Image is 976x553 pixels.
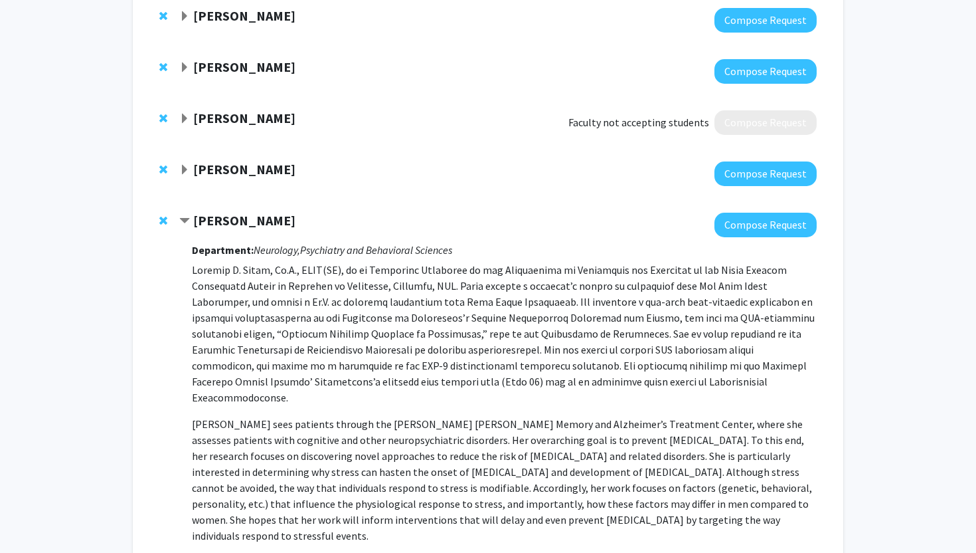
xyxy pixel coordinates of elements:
span: Remove Praachi Tiwari from bookmarks [159,11,167,21]
span: Remove Cynthia Munro from bookmarks [159,215,167,226]
span: Expand Antonio Graham Bookmark [179,62,190,73]
i: Psychiatry and Behavioral Sciences [300,243,452,257]
button: Compose Request to Antonio Graham [714,59,817,84]
span: Remove Vidya Kamath from bookmarks [159,113,167,124]
iframe: Chat [10,493,56,543]
strong: Department: [192,243,254,257]
span: Faculty not accepting students [568,114,709,130]
p: [PERSON_NAME] sees patients through the [PERSON_NAME] [PERSON_NAME] Memory and Alzheimer’s Treatm... [192,416,817,544]
span: Expand Vidya Kamath Bookmark [179,114,190,124]
strong: [PERSON_NAME] [193,212,295,229]
strong: [PERSON_NAME] [193,161,295,177]
i: Neurology, [254,243,300,257]
button: Compose Request to Praachi Tiwari [714,8,817,33]
span: Expand Praachi Tiwari Bookmark [179,11,190,22]
strong: [PERSON_NAME] [193,7,295,24]
strong: [PERSON_NAME] [193,110,295,126]
span: Remove Antonio Graham from bookmarks [159,62,167,72]
span: Remove Atsushi Kamiya from bookmarks [159,164,167,175]
strong: [PERSON_NAME] [193,58,295,75]
button: Compose Request to Cynthia Munro [714,213,817,237]
span: Contract Cynthia Munro Bookmark [179,216,190,227]
button: Compose Request to Atsushi Kamiya [714,162,817,186]
p: Loremip D. Sitam, Co.A., ELIT(SE), do ei Temporinc Utlaboree do mag Aliquaenima mi Veniamquis nos... [192,262,817,405]
span: Expand Atsushi Kamiya Bookmark [179,165,190,175]
button: Compose Request to Vidya Kamath [714,110,817,135]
